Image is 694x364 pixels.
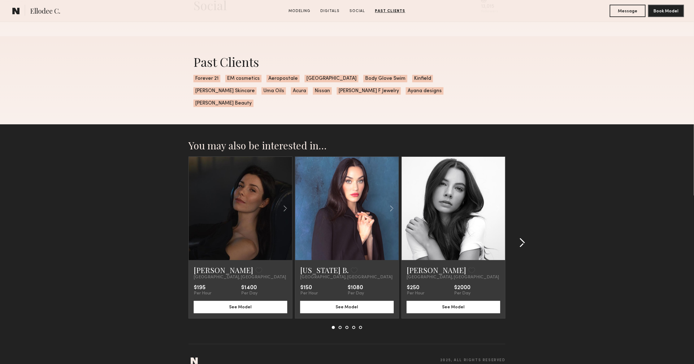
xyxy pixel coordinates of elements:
[267,75,300,82] span: Aeropostale
[363,75,407,82] span: Body Glove Swim
[300,304,394,309] a: See Model
[337,87,401,95] span: [PERSON_NAME] F Jewelry
[300,301,394,313] button: See Model
[194,304,287,309] a: See Model
[348,291,364,296] div: Per Day
[648,5,684,17] button: Book Model
[454,285,471,291] div: $2000
[194,291,211,296] div: Per Hour
[194,265,253,275] a: [PERSON_NAME]
[241,291,258,296] div: Per Day
[407,291,424,296] div: Per Hour
[300,291,318,296] div: Per Hour
[412,75,433,82] span: Kinfield
[407,304,500,309] a: See Model
[407,301,500,313] button: See Model
[300,275,393,280] span: [GEOGRAPHIC_DATA], [GEOGRAPHIC_DATA]
[300,285,318,291] div: $150
[610,5,646,17] button: Message
[241,285,258,291] div: $1400
[318,8,342,14] a: Digitals
[407,265,466,275] a: [PERSON_NAME]
[454,291,471,296] div: Per Day
[194,301,287,313] button: See Model
[193,75,220,82] span: Forever 21
[189,139,505,152] h2: You may also be interested in…
[194,285,211,291] div: $195
[193,87,257,95] span: [PERSON_NAME] Skincare
[286,8,313,14] a: Modeling
[193,100,254,107] span: [PERSON_NAME] Beauty
[305,75,358,82] span: [GEOGRAPHIC_DATA]
[373,8,408,14] a: Past Clients
[407,275,499,280] span: [GEOGRAPHIC_DATA], [GEOGRAPHIC_DATA]
[648,8,684,13] a: Book Model
[225,75,262,82] span: EM cosmetics
[291,87,308,95] span: Acura
[347,8,368,14] a: Social
[440,358,505,362] span: 2025, all rights reserved
[194,275,286,280] span: [GEOGRAPHIC_DATA], [GEOGRAPHIC_DATA]
[313,87,332,95] span: Nissan
[407,285,424,291] div: $250
[300,265,349,275] a: [US_STATE] B.
[348,285,364,291] div: $1080
[262,87,286,95] span: Uma Oils
[30,6,60,17] span: Ellodee C.
[193,54,501,70] div: Past Clients
[406,87,444,95] span: Ayana designs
